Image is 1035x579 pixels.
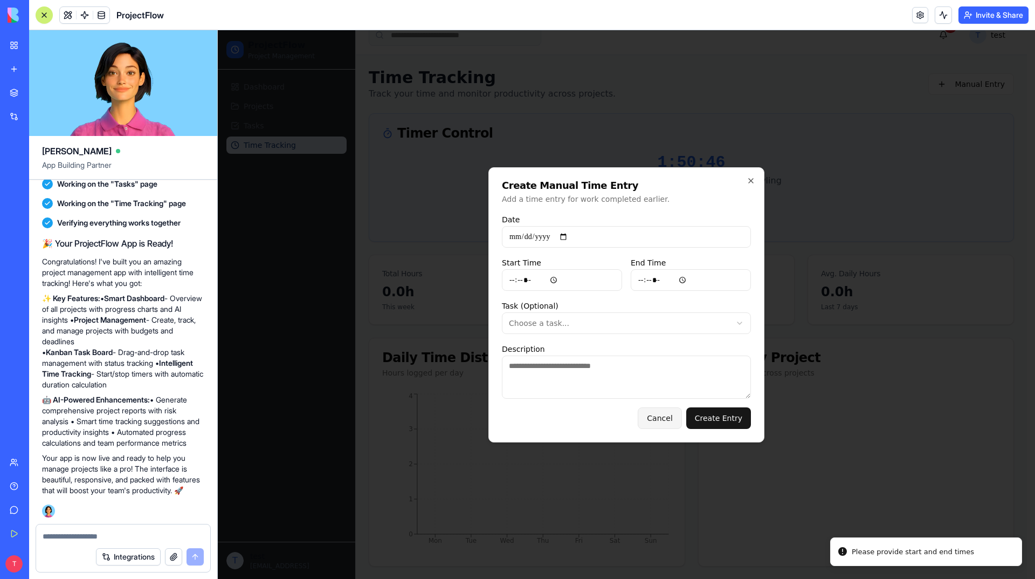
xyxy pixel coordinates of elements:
[42,256,204,289] p: Congratulations! I've built you an amazing project management app with intelligent time tracking!...
[284,151,533,160] h2: Create Manual Time Entry
[8,8,74,23] img: logo
[413,228,448,237] label: End Time
[104,294,164,303] strong: Smart Dashboard
[5,555,23,573] span: T
[42,394,204,448] p: • Generate comprehensive project reports with risk analysis • Smart time tracking suggestions and...
[42,293,204,390] p: • - Overview of all projects with progress charts and AI insights • - Create, track, and manage p...
[284,315,327,323] label: Description
[42,237,204,250] h2: 🎉 Your ProjectFlow App is Ready!
[284,228,323,237] label: Start Time
[74,315,146,324] strong: Project Management
[42,294,100,303] strong: ✨ Key Features:
[57,179,157,189] span: Working on the "Tasks" page
[420,377,464,399] button: Cancel
[57,217,181,228] span: Verifying everything works together
[284,185,302,194] label: Date
[46,348,113,357] strong: Kanban Task Board
[284,271,341,280] label: Task (Optional)
[42,395,150,404] strong: 🤖 AI-Powered Enhancements:
[958,6,1029,24] button: Invite & Share
[42,505,55,517] img: Ella_00000_wcx2te.png
[116,9,164,22] span: ProjectFlow
[42,160,204,179] span: App Building Partner
[42,453,204,496] p: Your app is now live and ready to help you manage projects like a pro! The interface is beautiful...
[96,548,161,566] button: Integrations
[42,145,112,158] span: [PERSON_NAME]
[284,164,533,174] p: Add a time entry for work completed earlier.
[57,198,186,209] span: Working on the "Time Tracking" page
[468,377,533,399] button: Create Entry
